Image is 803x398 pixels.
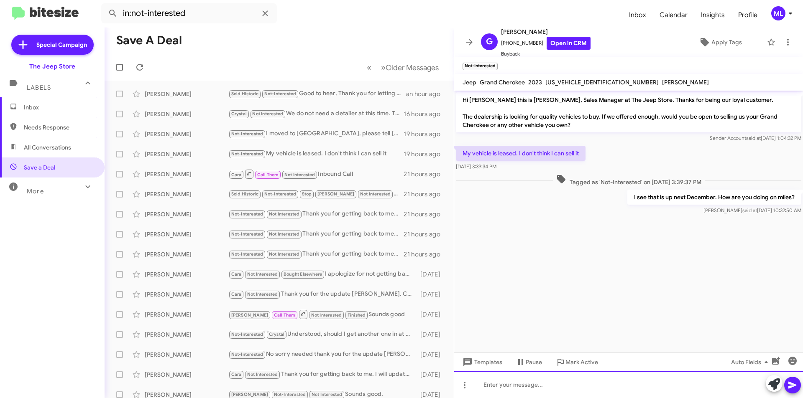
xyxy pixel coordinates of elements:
[376,59,444,76] button: Next
[404,190,447,198] div: 21 hours ago
[247,271,278,277] span: Not Interested
[145,130,228,138] div: [PERSON_NAME]
[24,143,71,152] span: All Conversations
[269,332,284,337] span: Crystal
[231,332,263,337] span: Not-Interested
[231,292,242,297] span: Cara
[145,210,228,218] div: [PERSON_NAME]
[24,163,55,172] span: Save a Deal
[247,372,278,377] span: Not Interested
[231,211,263,217] span: Not-Interested
[367,62,371,73] span: «
[228,309,416,319] div: Sounds good
[694,3,731,27] span: Insights
[547,37,591,50] a: Open in CRM
[269,211,300,217] span: Not Interested
[228,330,416,339] div: Understood, should I get another one in at a similar price I'll give you a shout. Have a good wee...
[145,250,228,259] div: [PERSON_NAME]
[456,146,586,161] p: My vehicle is leased. I don't think I can sell it
[231,91,259,96] span: Sold Historic
[36,41,87,49] span: Special Campaign
[274,392,306,397] span: Not-Interested
[404,210,447,218] div: 21 hours ago
[145,350,228,359] div: [PERSON_NAME]
[145,290,228,299] div: [PERSON_NAME]
[501,37,591,50] span: [PHONE_NUMBER]
[145,110,228,118] div: [PERSON_NAME]
[145,370,228,379] div: [PERSON_NAME]
[264,91,297,96] span: Not-Interested
[501,27,591,37] span: [PERSON_NAME]
[145,270,228,279] div: [PERSON_NAME]
[416,330,447,339] div: [DATE]
[404,170,447,178] div: 21 hours ago
[311,312,342,318] span: Not Interested
[231,271,242,277] span: Cara
[454,355,509,370] button: Templates
[724,355,778,370] button: Auto Fields
[360,191,391,197] span: Not Interested
[145,230,228,238] div: [PERSON_NAME]
[231,312,269,318] span: [PERSON_NAME]
[461,355,502,370] span: Templates
[116,34,182,47] h1: Save a Deal
[11,35,94,55] a: Special Campaign
[317,191,355,197] span: [PERSON_NAME]
[463,63,498,70] small: Not-Interested
[231,131,263,137] span: Not-Interested
[145,310,228,319] div: [PERSON_NAME]
[526,355,542,370] span: Pause
[404,230,447,238] div: 21 hours ago
[565,355,598,370] span: Mark Active
[362,59,376,76] button: Previous
[27,188,44,195] span: More
[312,392,343,397] span: Not Interested
[731,3,764,27] a: Profile
[381,62,386,73] span: »
[101,3,277,23] input: Search
[231,352,263,357] span: Not-Interested
[677,35,763,50] button: Apply Tags
[228,109,404,119] div: We do not need a detailer at this time. Thank you tho.
[764,6,794,20] button: ML
[416,290,447,299] div: [DATE]
[269,231,300,237] span: Not Interested
[386,63,439,72] span: Older Messages
[348,312,366,318] span: Finished
[480,79,525,86] span: Grand Cherokee
[24,123,95,132] span: Needs Response
[284,271,322,277] span: Bought Elsewhere
[416,270,447,279] div: [DATE]
[463,79,476,86] span: Jeep
[501,50,591,58] span: Buyback
[404,250,447,259] div: 21 hours ago
[228,169,404,179] div: Inbound Call
[228,370,416,379] div: Thank you for getting back to me. I will update my records.
[145,150,228,158] div: [PERSON_NAME]
[731,355,771,370] span: Auto Fields
[711,35,742,50] span: Apply Tags
[231,111,247,117] span: Crystal
[622,3,653,27] a: Inbox
[145,90,228,98] div: [PERSON_NAME]
[231,172,242,177] span: Cara
[404,130,447,138] div: 19 hours ago
[746,135,761,141] span: said at
[742,207,757,213] span: said at
[416,370,447,379] div: [DATE]
[406,90,447,98] div: an hour ago
[228,350,416,359] div: No sorry needed thank you for the update [PERSON_NAME]. Should you need anything in the future pl...
[302,191,312,197] span: Stop
[228,289,416,299] div: Thank you for the update [PERSON_NAME]. Congrats on the purchase and should you need anything in ...
[231,372,242,377] span: Cara
[362,59,444,76] nav: Page navigation example
[228,189,404,199] div: I never received a second black key. Like I was promised!!
[252,111,283,117] span: Not Interested
[553,174,705,186] span: Tagged as 'Not-Interested' on [DATE] 3:39:37 PM
[24,103,95,112] span: Inbox
[771,6,785,20] div: ML
[456,92,801,132] p: Hi [PERSON_NAME] this is [PERSON_NAME], Sales Manager at The Jeep Store. Thanks for being our loy...
[257,172,279,177] span: Call Them
[653,3,694,27] span: Calendar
